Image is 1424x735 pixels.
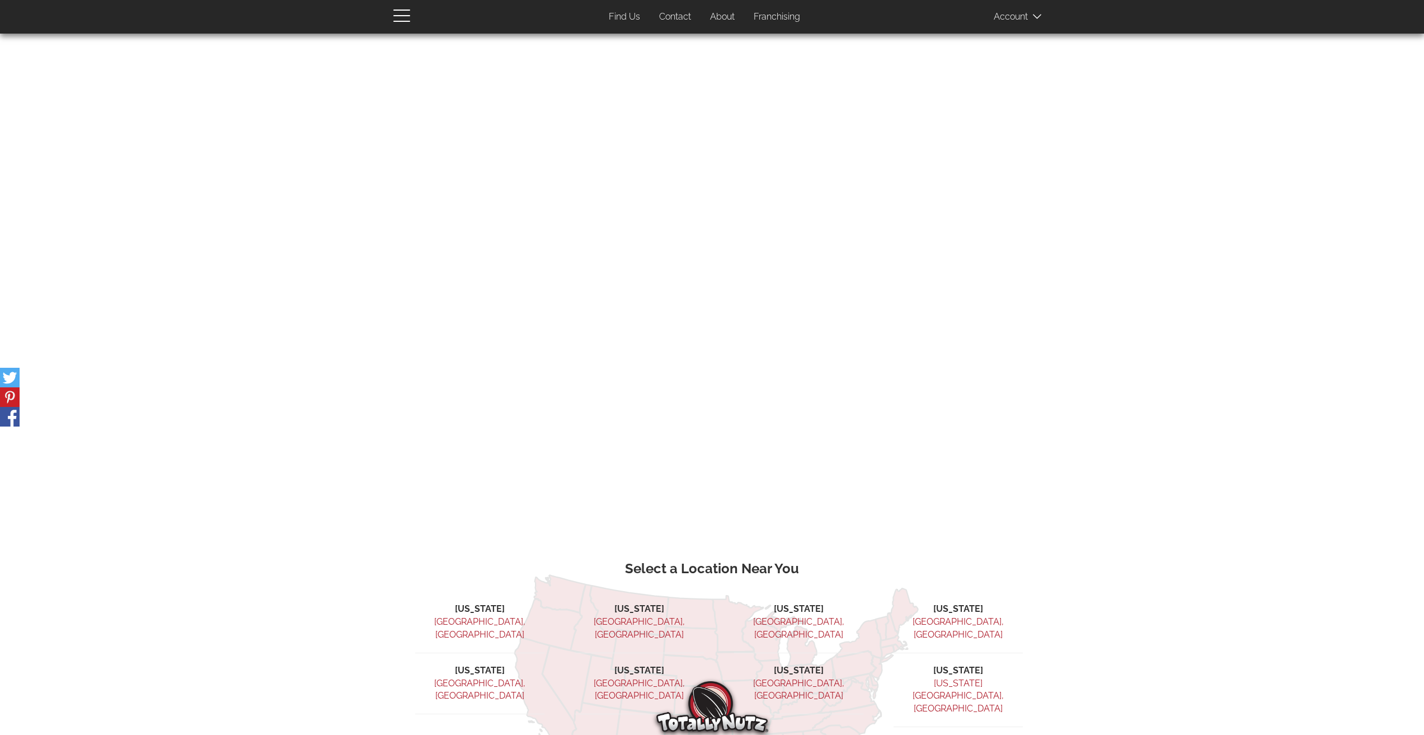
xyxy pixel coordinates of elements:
[575,664,704,677] li: [US_STATE]
[594,678,685,701] a: [GEOGRAPHIC_DATA], [GEOGRAPHIC_DATA]
[415,664,544,677] li: [US_STATE]
[894,664,1023,677] li: [US_STATE]
[651,6,699,28] a: Contact
[745,6,809,28] a: Franchising
[434,678,525,701] a: [GEOGRAPHIC_DATA], [GEOGRAPHIC_DATA]
[753,678,844,701] a: [GEOGRAPHIC_DATA], [GEOGRAPHIC_DATA]
[734,603,863,616] li: [US_STATE]
[415,603,544,616] li: [US_STATE]
[894,603,1023,616] li: [US_STATE]
[402,561,1023,576] h3: Select a Location Near You
[575,603,704,616] li: [US_STATE]
[734,664,863,677] li: [US_STATE]
[913,616,1004,640] a: [GEOGRAPHIC_DATA], [GEOGRAPHIC_DATA]
[702,6,743,28] a: About
[656,681,768,732] img: Totally Nutz Logo
[594,616,685,640] a: [GEOGRAPHIC_DATA], [GEOGRAPHIC_DATA]
[753,616,844,640] a: [GEOGRAPHIC_DATA], [GEOGRAPHIC_DATA]
[913,678,1004,714] a: [US_STATE][GEOGRAPHIC_DATA], [GEOGRAPHIC_DATA]
[600,6,648,28] a: Find Us
[434,616,525,640] a: [GEOGRAPHIC_DATA], [GEOGRAPHIC_DATA]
